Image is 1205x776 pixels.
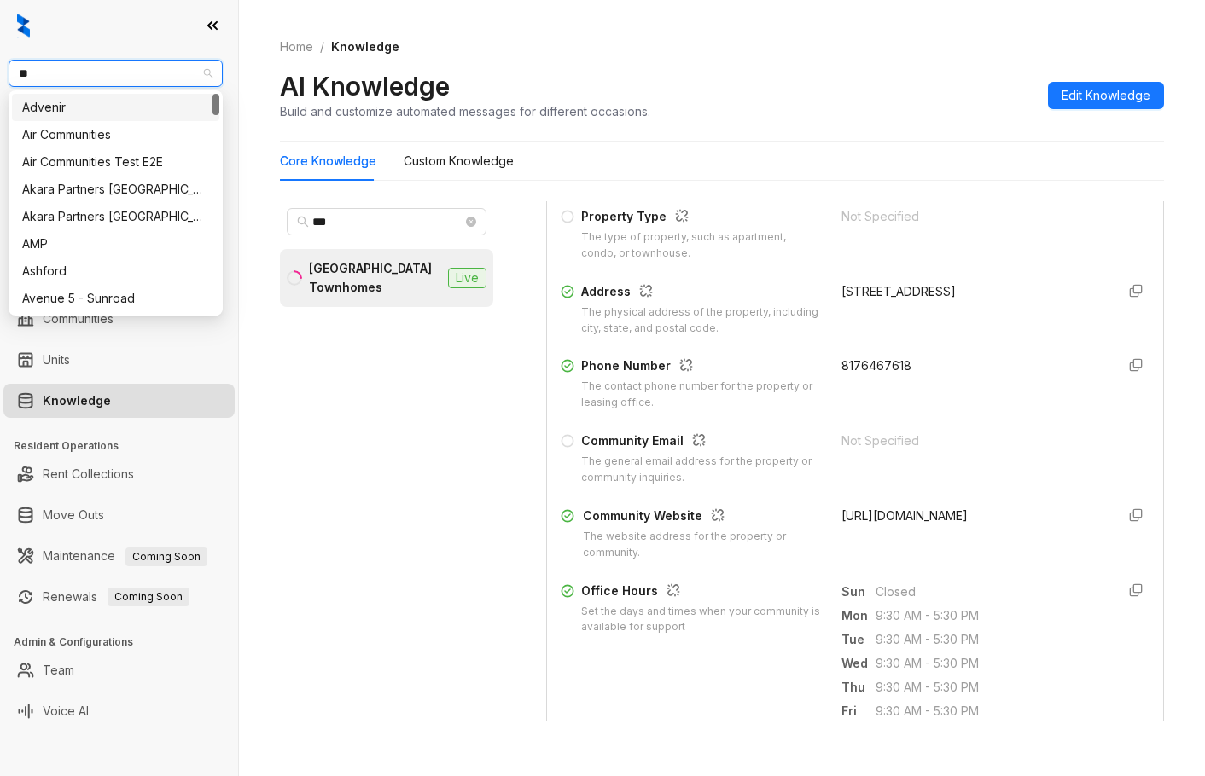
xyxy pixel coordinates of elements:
[3,580,235,614] li: Renewals
[22,153,209,171] div: Air Communities Test E2E
[320,38,324,56] li: /
[12,148,219,176] div: Air Communities Test E2E
[841,508,968,523] span: [URL][DOMAIN_NAME]
[3,114,235,148] li: Leads
[841,630,876,649] span: Tue
[466,217,476,227] span: close-circle
[17,14,30,38] img: logo
[43,498,104,532] a: Move Outs
[581,282,821,304] div: Address
[43,580,189,614] a: RenewalsComing Soon
[280,102,650,120] div: Build and customize automated messages for different occasions.
[309,259,441,297] div: [GEOGRAPHIC_DATA] Townhomes
[841,654,876,673] span: Wed
[12,94,219,121] div: Advenir
[583,507,821,529] div: Community Website
[22,289,209,308] div: Avenue 5 - Sunroad
[14,634,238,650] h3: Admin & Configurations
[841,207,1102,226] div: Not Specified
[876,678,1102,697] span: 9:30 AM - 5:30 PM
[1048,82,1164,109] button: Edit Knowledge
[22,207,209,226] div: Akara Partners [GEOGRAPHIC_DATA]
[22,262,209,281] div: Ashford
[448,268,486,288] span: Live
[3,457,235,491] li: Rent Collections
[581,207,821,229] div: Property Type
[841,282,1102,301] div: [STREET_ADDRESS]
[3,653,235,687] li: Team
[22,235,209,253] div: AMP
[3,694,235,728] li: Voice AI
[876,630,1102,649] span: 9:30 AM - 5:30 PM
[331,39,399,54] span: Knowledge
[876,582,1102,601] span: Closed
[581,356,821,379] div: Phone Number
[43,302,114,336] a: Communities
[581,604,821,636] div: Set the days and times when your community is available for support
[43,694,89,728] a: Voice AI
[43,653,74,687] a: Team
[841,358,911,373] span: 8176467618
[876,702,1102,721] span: 9:30 AM - 5:30 PM
[841,582,876,601] span: Sun
[43,457,134,491] a: Rent Collections
[125,547,207,566] span: Coming Soon
[3,343,235,377] li: Units
[22,125,209,144] div: Air Communities
[3,229,235,263] li: Collections
[14,438,238,454] h3: Resident Operations
[1062,86,1150,105] span: Edit Knowledge
[12,121,219,148] div: Air Communities
[43,343,70,377] a: Units
[3,498,235,532] li: Move Outs
[581,431,821,454] div: Community Email
[581,379,821,411] div: The contact phone number for the property or leasing office.
[108,588,189,606] span: Coming Soon
[841,606,876,625] span: Mon
[3,188,235,222] li: Leasing
[841,678,876,697] span: Thu
[22,98,209,117] div: Advenir
[22,180,209,199] div: Akara Partners [GEOGRAPHIC_DATA]
[876,606,1102,625] span: 9:30 AM - 5:30 PM
[12,258,219,285] div: Ashford
[43,384,111,418] a: Knowledge
[277,38,317,56] a: Home
[581,582,821,604] div: Office Hours
[297,216,309,228] span: search
[12,285,219,312] div: Avenue 5 - Sunroad
[280,152,376,171] div: Core Knowledge
[583,529,821,561] div: The website address for the property or community.
[12,230,219,258] div: AMP
[3,302,235,336] li: Communities
[3,384,235,418] li: Knowledge
[12,176,219,203] div: Akara Partners Nashville
[876,654,1102,673] span: 9:30 AM - 5:30 PM
[581,229,821,262] div: The type of property, such as apartment, condo, or townhouse.
[3,539,235,573] li: Maintenance
[404,152,514,171] div: Custom Knowledge
[581,454,821,486] div: The general email address for the property or community inquiries.
[841,702,876,721] span: Fri
[280,70,450,102] h2: AI Knowledge
[841,431,1102,450] div: Not Specified
[581,304,821,337] div: The physical address of the property, including city, state, and postal code.
[12,203,219,230] div: Akara Partners Phoenix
